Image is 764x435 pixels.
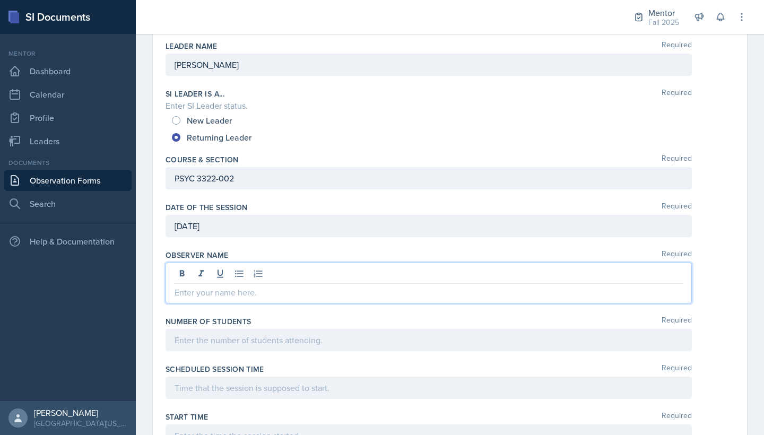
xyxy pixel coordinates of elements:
span: Returning Leader [187,132,251,143]
span: Required [662,364,692,375]
div: [PERSON_NAME] [34,407,127,418]
label: Course & Section [166,154,239,165]
a: Leaders [4,130,132,152]
div: Mentor [4,49,132,58]
label: Number of Students [166,316,251,327]
div: Enter SI Leader status. [166,99,734,112]
span: Required [662,154,692,165]
label: Leader Name [166,41,218,51]
span: Required [662,412,692,422]
label: SI Leader is a... [166,89,224,99]
span: Required [662,41,692,51]
p: PSYC 3322-002 [175,172,683,185]
label: Start Time [166,412,209,422]
a: Observation Forms [4,170,132,191]
span: Required [662,250,692,260]
div: Help & Documentation [4,231,132,252]
div: [GEOGRAPHIC_DATA][US_STATE] [34,418,127,429]
div: Mentor [648,6,679,19]
p: [DATE] [175,220,683,232]
label: Scheduled session time [166,364,264,375]
span: Required [662,202,692,213]
div: Fall 2025 [648,17,679,28]
span: New Leader [187,115,232,126]
p: [PERSON_NAME] [175,58,683,71]
a: Profile [4,107,132,128]
label: Date of the Session [166,202,248,213]
label: Observer name [166,250,229,260]
span: Required [662,89,692,99]
a: Calendar [4,84,132,105]
a: Dashboard [4,60,132,82]
span: Required [662,316,692,327]
div: Documents [4,158,132,168]
a: Search [4,193,132,214]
